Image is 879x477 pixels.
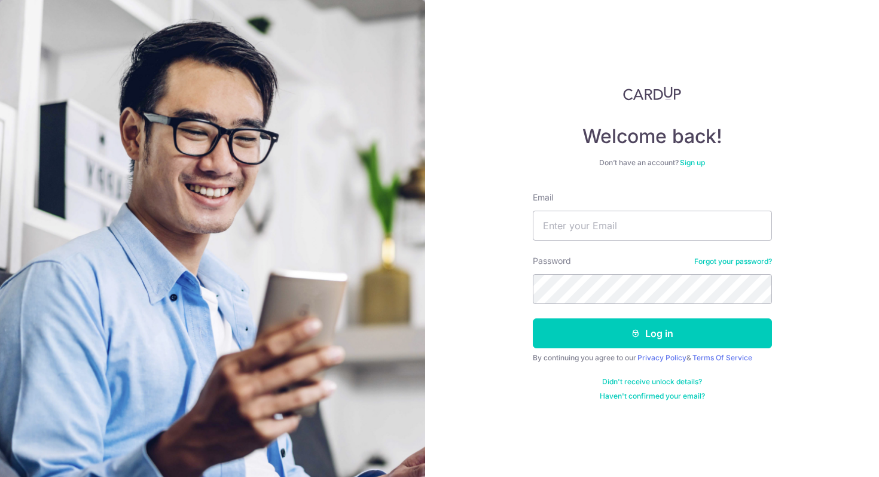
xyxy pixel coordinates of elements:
img: CardUp Logo [623,86,682,101]
button: Log in [533,318,772,348]
label: Email [533,192,553,203]
a: Forgot your password? [694,257,772,266]
a: Terms Of Service [692,353,752,362]
label: Password [533,255,571,267]
a: Sign up [680,158,705,167]
a: Privacy Policy [637,353,686,362]
div: Don’t have an account? [533,158,772,168]
a: Didn't receive unlock details? [602,377,702,387]
h4: Welcome back! [533,124,772,148]
input: Enter your Email [533,211,772,241]
div: By continuing you agree to our & [533,353,772,363]
a: Haven't confirmed your email? [600,391,705,401]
